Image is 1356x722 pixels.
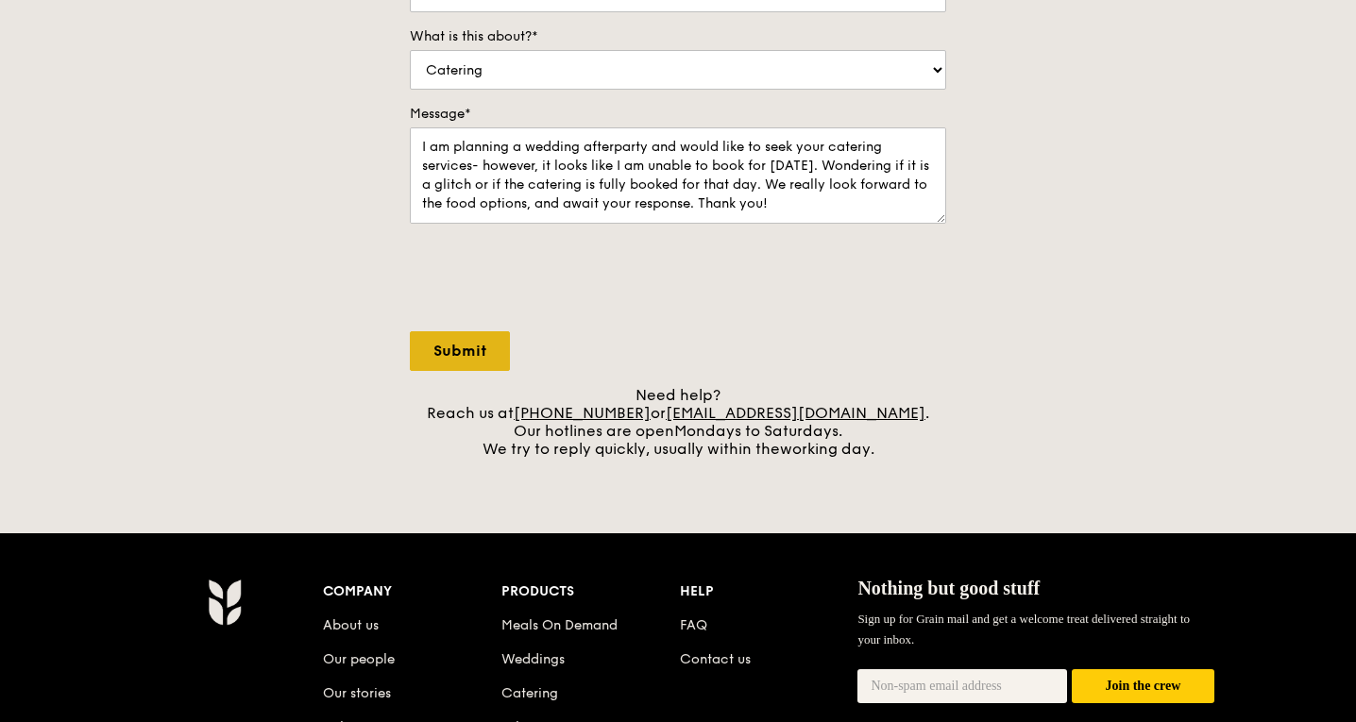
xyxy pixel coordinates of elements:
[501,651,565,667] a: Weddings
[501,617,618,633] a: Meals On Demand
[857,612,1190,646] span: Sign up for Grain mail and get a welcome treat delivered straight to your inbox.
[410,105,946,124] label: Message*
[857,669,1067,703] input: Non-spam email address
[857,578,1040,598] span: Nothing but good stuff
[680,651,751,667] a: Contact us
[323,617,379,633] a: About us
[680,617,707,633] a: FAQ
[410,386,946,458] div: Need help? Reach us at or . Our hotlines are open We try to reply quickly, usually within the
[674,422,842,440] span: Mondays to Saturdays.
[323,685,391,701] a: Our stories
[680,579,858,605] div: Help
[410,243,697,316] iframe: reCAPTCHA
[1072,669,1214,704] button: Join the crew
[501,685,558,701] a: Catering
[410,331,510,371] input: Submit
[501,579,680,605] div: Products
[323,579,501,605] div: Company
[323,651,395,667] a: Our people
[410,27,946,46] label: What is this about?*
[514,404,651,422] a: [PHONE_NUMBER]
[780,440,874,458] span: working day.
[666,404,925,422] a: [EMAIL_ADDRESS][DOMAIN_NAME]
[208,579,241,626] img: Grain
